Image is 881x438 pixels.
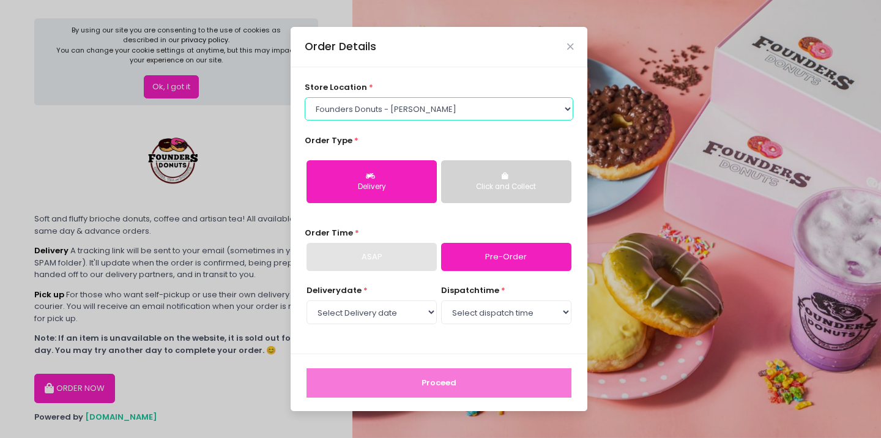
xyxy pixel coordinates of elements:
span: Delivery date [307,284,362,296]
button: Delivery [307,160,437,203]
span: dispatch time [441,284,499,296]
span: Order Time [305,227,353,239]
span: store location [305,81,367,93]
div: Click and Collect [450,182,563,193]
span: Order Type [305,135,352,146]
div: Delivery [315,182,428,193]
button: Proceed [307,368,571,398]
div: Order Details [305,39,376,54]
button: Click and Collect [441,160,571,203]
a: Pre-Order [441,243,571,271]
button: Close [567,43,573,50]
